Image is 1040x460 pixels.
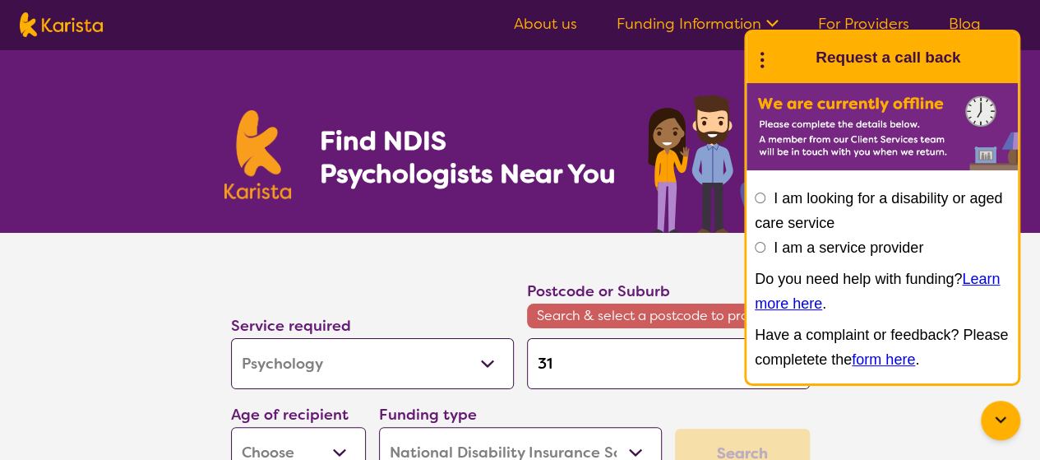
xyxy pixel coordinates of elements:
img: psychology [642,89,816,233]
a: For Providers [818,14,909,34]
a: Funding Information [617,14,779,34]
img: Karista [773,41,806,74]
h1: Request a call back [816,45,960,70]
a: About us [514,14,577,34]
a: Blog [949,14,981,34]
label: I am looking for a disability or aged care service [755,190,1002,231]
p: Have a complaint or feedback? Please completete the . [755,323,1010,372]
img: Karista logo [20,12,103,37]
label: Postcode or Suburb [527,281,670,301]
img: Karista logo [224,110,292,199]
input: Type [527,338,810,389]
label: Age of recipient [231,405,349,425]
label: I am a service provider [774,239,923,256]
h1: Find NDIS Psychologists Near You [319,124,623,190]
img: Karista offline chat form to request call back [746,83,1018,170]
label: Service required [231,316,351,336]
a: form here [852,351,915,368]
span: Search & select a postcode to proceed [527,304,810,328]
p: Do you need help with funding? . [755,267,1010,316]
label: Funding type [379,405,477,425]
